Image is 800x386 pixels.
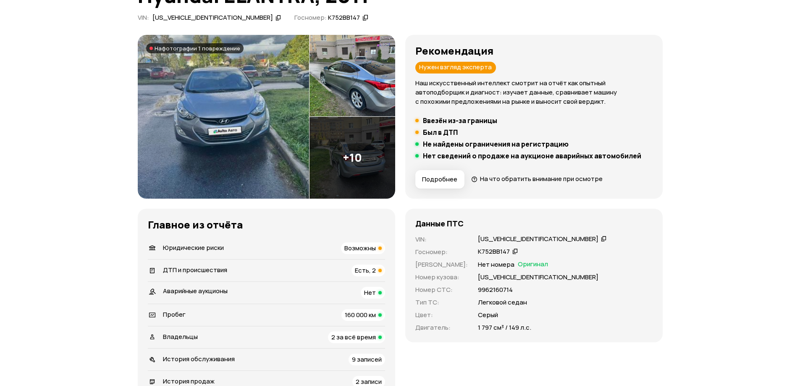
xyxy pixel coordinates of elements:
[138,13,149,22] span: VIN :
[415,170,464,189] button: Подробнее
[415,273,468,282] p: Номер кузова :
[163,243,224,252] span: Юридические риски
[415,285,468,294] p: Номер СТС :
[331,333,376,341] span: 2 за всё время
[478,260,514,269] p: Нет номера
[478,247,510,256] div: К752ВВ147
[415,260,468,269] p: [PERSON_NAME] :
[478,235,598,244] div: [US_VEHICLE_IDENTIFICATION_NUMBER]
[478,298,527,307] p: Легковой седан
[478,310,498,320] p: Серый
[415,323,468,332] p: Двигатель :
[415,219,464,228] h4: Данные ПТС
[148,219,385,231] h3: Главное из отчёта
[478,323,531,332] p: 1 797 см³ / 149 л.с.
[344,244,376,252] span: Возможны
[163,377,215,386] span: История продаж
[294,13,327,22] span: Госномер:
[415,247,468,257] p: Госномер :
[423,128,458,137] h5: Был в ДТП
[352,355,382,364] span: 9 записей
[415,45,653,57] h3: Рекомендация
[155,45,240,52] span: На фотографии 1 повреждение
[356,377,382,386] span: 2 записи
[415,79,653,106] p: Наш искусственный интеллект смотрит на отчёт как опытный автоподборщик и диагност: изучает данные...
[163,265,227,274] span: ДТП и происшествия
[364,288,376,297] span: Нет
[471,174,603,183] a: На что обратить внимание при осмотре
[518,260,548,269] span: Оригинал
[163,332,198,341] span: Владельцы
[345,310,376,319] span: 160 000 км
[415,62,496,74] div: Нужен взгляд эксперта
[422,175,457,184] span: Подробнее
[163,286,228,295] span: Аварийные аукционы
[423,116,497,125] h5: Ввезён из-за границы
[355,266,376,275] span: Есть, 2
[163,310,186,319] span: Пробег
[480,174,603,183] span: На что обратить внимание при осмотре
[163,354,235,363] span: История обслуживания
[423,140,569,148] h5: Не найдены ограничения на регистрацию
[152,13,273,22] div: [US_VEHICLE_IDENTIFICATION_NUMBER]
[478,285,513,294] p: 9962160714
[423,152,641,160] h5: Нет сведений о продаже на аукционе аварийных автомобилей
[415,310,468,320] p: Цвет :
[328,13,360,22] div: К752ВВ147
[415,298,468,307] p: Тип ТС :
[415,235,468,244] p: VIN :
[478,273,598,282] p: [US_VEHICLE_IDENTIFICATION_NUMBER]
